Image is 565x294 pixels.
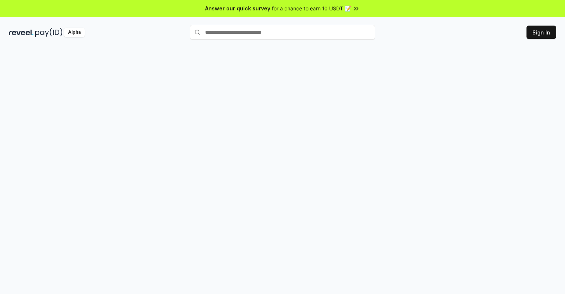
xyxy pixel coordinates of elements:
[9,28,34,37] img: reveel_dark
[205,4,270,12] span: Answer our quick survey
[35,28,63,37] img: pay_id
[526,26,556,39] button: Sign In
[64,28,85,37] div: Alpha
[272,4,351,12] span: for a chance to earn 10 USDT 📝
